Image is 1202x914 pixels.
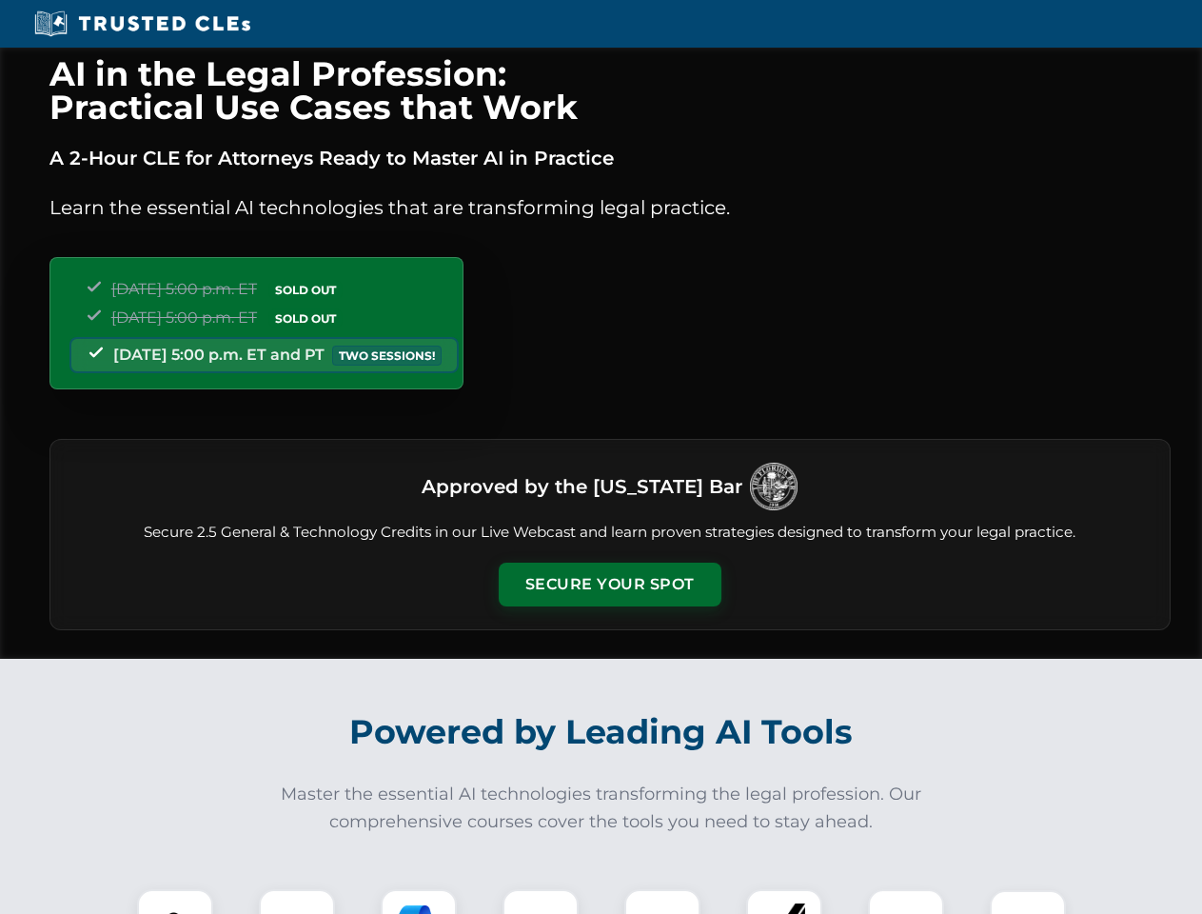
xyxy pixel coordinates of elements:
h3: Approved by the [US_STATE] Bar [422,469,742,504]
img: Trusted CLEs [29,10,256,38]
button: Secure Your Spot [499,563,721,606]
span: [DATE] 5:00 p.m. ET [111,280,257,298]
p: Master the essential AI technologies transforming the legal profession. Our comprehensive courses... [268,781,935,836]
p: Learn the essential AI technologies that are transforming legal practice. [49,192,1171,223]
span: SOLD OUT [268,280,343,300]
img: Logo [750,463,798,510]
p: A 2-Hour CLE for Attorneys Ready to Master AI in Practice [49,143,1171,173]
p: Secure 2.5 General & Technology Credits in our Live Webcast and learn proven strategies designed ... [73,522,1147,544]
h2: Powered by Leading AI Tools [74,699,1129,765]
span: SOLD OUT [268,308,343,328]
span: [DATE] 5:00 p.m. ET [111,308,257,327]
h1: AI in the Legal Profession: Practical Use Cases that Work [49,57,1171,124]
